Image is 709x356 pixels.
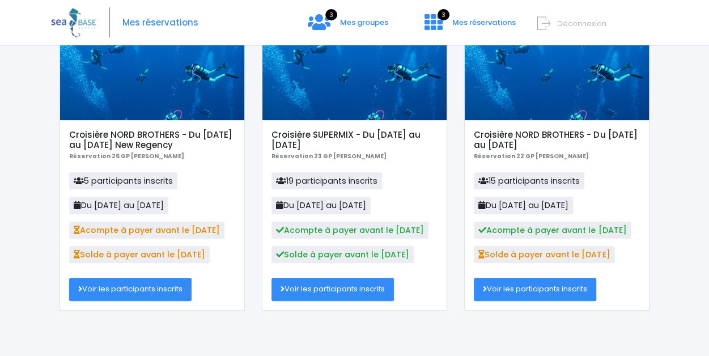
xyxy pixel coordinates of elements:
[325,9,337,20] span: 3
[69,222,224,239] span: Acompte à payer avant le [DATE]
[271,222,428,239] span: Acompte à payer avant le [DATE]
[415,21,523,32] a: 3 Mes réservations
[474,222,631,239] span: Acompte à payer avant le [DATE]
[557,18,606,29] span: Déconnexion
[69,278,192,300] a: Voir les participants inscrits
[271,152,387,160] b: Réservation 23 GP [PERSON_NAME]
[271,246,414,263] span: Solde à payer avant le [DATE]
[271,278,394,300] a: Voir les participants inscrits
[474,130,639,150] h5: Croisière NORD BROTHERS - Du [DATE] au [DATE]
[452,17,516,28] span: Mes réservations
[69,246,210,263] span: Solde à payer avant le [DATE]
[474,197,573,214] span: Du [DATE] au [DATE]
[69,152,184,160] b: Réservation 26 GP [PERSON_NAME]
[474,246,614,263] span: Solde à payer avant le [DATE]
[474,278,596,300] a: Voir les participants inscrits
[474,152,589,160] b: Réservation 22 GP [PERSON_NAME]
[438,9,449,20] span: 3
[69,197,168,214] span: Du [DATE] au [DATE]
[271,197,371,214] span: Du [DATE] au [DATE]
[271,130,437,150] h5: Croisière SUPERMIX - Du [DATE] au [DATE]
[340,17,388,28] span: Mes groupes
[474,172,584,189] span: 15 participants inscrits
[69,172,177,189] span: 5 participants inscrits
[271,172,382,189] span: 19 participants inscrits
[299,21,397,32] a: 3 Mes groupes
[69,130,235,150] h5: Croisière NORD BROTHERS - Du [DATE] au [DATE] New Regency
